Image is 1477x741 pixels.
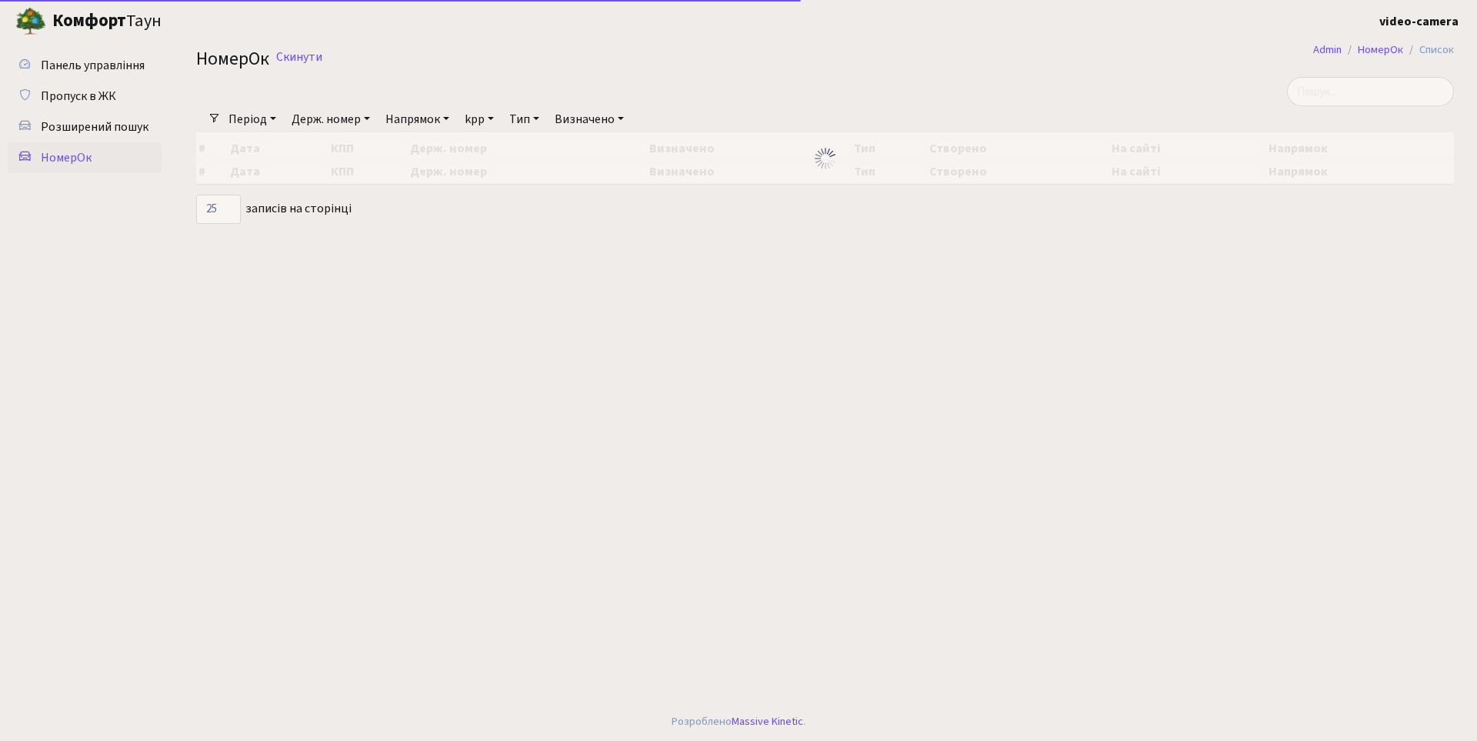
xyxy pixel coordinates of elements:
b: Комфорт [52,8,126,33]
a: Massive Kinetic [732,713,803,729]
img: Обробка... [813,146,838,171]
a: Визначено [548,106,630,132]
span: НомерОк [196,45,269,72]
b: video-camera [1379,13,1459,30]
button: Переключити навігацію [192,8,231,34]
a: НомерОк [8,142,162,173]
select: записів на сторінці [196,195,241,224]
span: Таун [52,8,162,35]
a: Скинути [276,50,322,65]
a: Період [222,106,282,132]
span: НомерОк [41,149,92,166]
div: Розроблено . [672,713,805,730]
a: Admin [1313,42,1342,58]
span: Панель управління [41,57,145,74]
a: Панель управління [8,50,162,81]
label: записів на сторінці [196,195,352,224]
input: Пошук... [1287,77,1454,106]
a: Напрямок [379,106,455,132]
a: Держ. номер [285,106,376,132]
span: Розширений пошук [41,118,148,135]
span: Пропуск в ЖК [41,88,116,105]
img: logo.png [15,6,46,37]
a: kpp [458,106,500,132]
a: Пропуск в ЖК [8,81,162,112]
a: Розширений пошук [8,112,162,142]
li: Список [1403,42,1454,58]
nav: breadcrumb [1290,34,1477,66]
a: video-camera [1379,12,1459,31]
a: Тип [503,106,545,132]
a: НомерОк [1358,42,1403,58]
